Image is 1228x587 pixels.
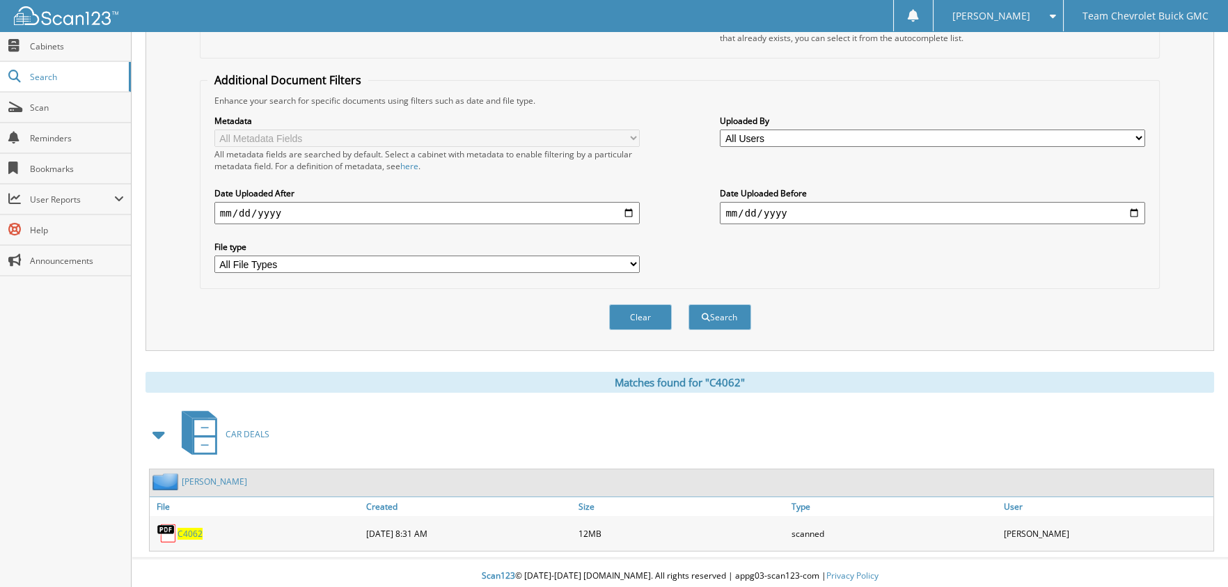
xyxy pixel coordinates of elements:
[688,304,751,330] button: Search
[214,115,640,127] label: Metadata
[788,497,1001,516] a: Type
[207,95,1153,107] div: Enhance your search for specific documents using filters such as date and file type.
[214,241,640,253] label: File type
[214,148,640,172] div: All metadata fields are searched by default. Select a cabinet with metadata to enable filtering b...
[207,72,368,88] legend: Additional Document Filters
[30,194,114,205] span: User Reports
[720,187,1145,199] label: Date Uploaded Before
[720,115,1145,127] label: Uploaded By
[575,519,788,547] div: 12MB
[30,102,124,114] span: Scan
[226,428,269,440] span: CAR DEALS
[173,407,269,462] a: CAR DEALS
[720,202,1145,224] input: end
[182,476,247,487] a: [PERSON_NAME]
[145,372,1214,393] div: Matches found for "C4062"
[1083,12,1209,20] span: Team Chevrolet Buick GMC
[575,497,788,516] a: Size
[214,187,640,199] label: Date Uploaded After
[363,519,576,547] div: [DATE] 8:31 AM
[720,20,1145,44] div: Select a cabinet and begin typing the name of the folder you want to search in. If the name match...
[363,497,576,516] a: Created
[1158,520,1228,587] iframe: Chat Widget
[1000,519,1213,547] div: [PERSON_NAME]
[30,224,124,236] span: Help
[482,570,515,581] span: Scan123
[214,202,640,224] input: start
[30,71,122,83] span: Search
[609,304,672,330] button: Clear
[30,132,124,144] span: Reminders
[826,570,879,581] a: Privacy Policy
[178,528,203,540] a: C4062
[30,255,124,267] span: Announcements
[150,497,363,516] a: File
[1000,497,1213,516] a: User
[152,473,182,490] img: folder2.png
[30,163,124,175] span: Bookmarks
[788,519,1001,547] div: scanned
[952,12,1030,20] span: [PERSON_NAME]
[400,160,418,172] a: here
[157,523,178,544] img: PDF.png
[30,40,124,52] span: Cabinets
[14,6,118,25] img: scan123-logo-white.svg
